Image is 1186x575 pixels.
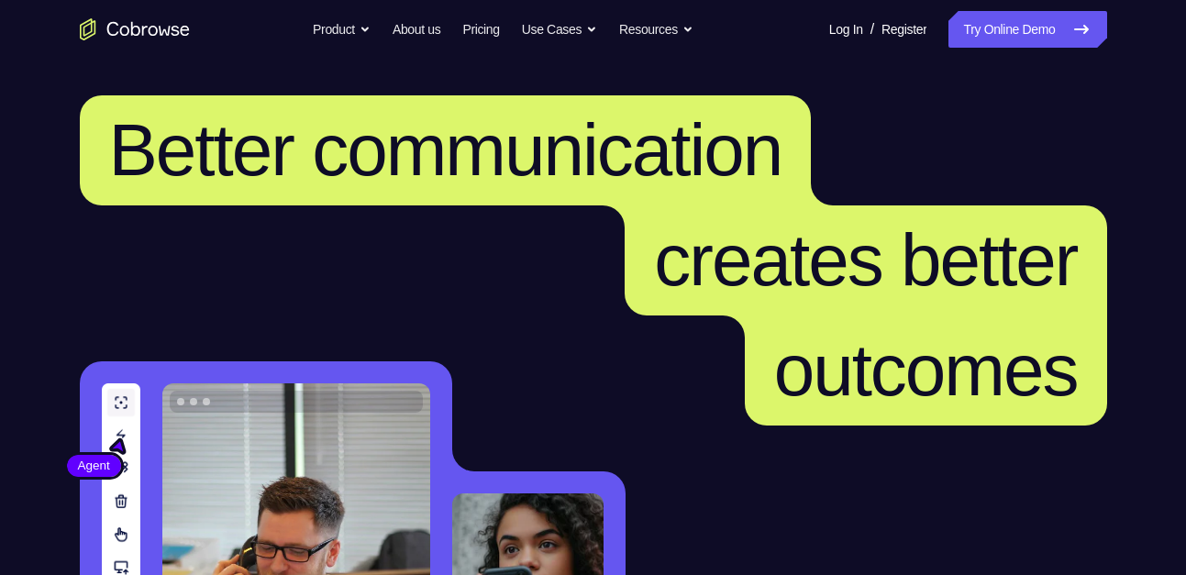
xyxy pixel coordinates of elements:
[67,457,121,475] span: Agent
[313,11,371,48] button: Product
[829,11,863,48] a: Log In
[654,219,1077,301] span: creates better
[619,11,693,48] button: Resources
[948,11,1106,48] a: Try Online Demo
[522,11,597,48] button: Use Cases
[462,11,499,48] a: Pricing
[870,18,874,40] span: /
[774,329,1078,411] span: outcomes
[881,11,926,48] a: Register
[109,109,782,191] span: Better communication
[393,11,440,48] a: About us
[80,18,190,40] a: Go to the home page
